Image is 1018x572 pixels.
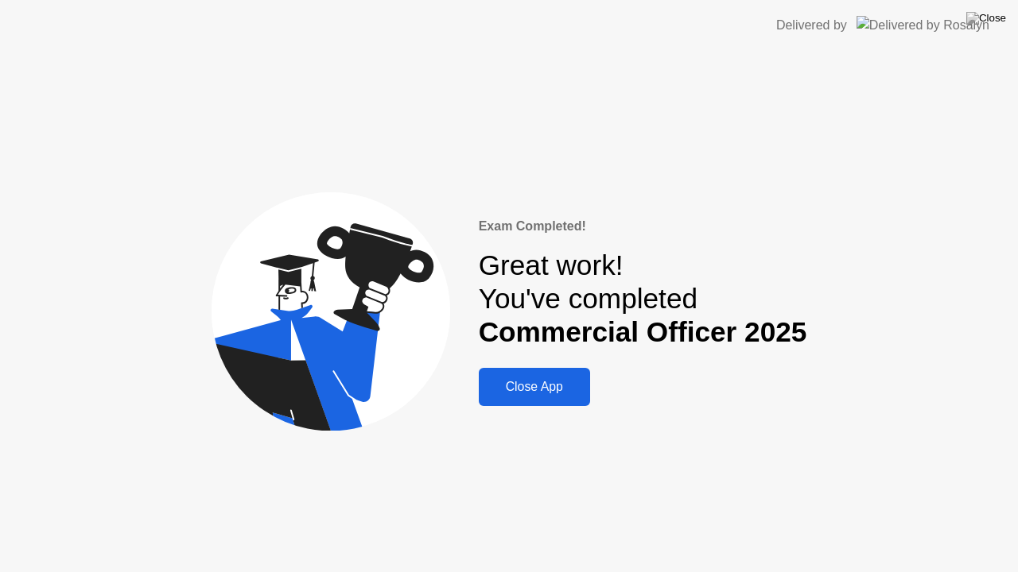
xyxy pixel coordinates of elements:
div: Delivered by [776,16,847,35]
button: Close App [479,368,590,406]
div: Close App [484,380,585,394]
b: Commercial Officer 2025 [479,316,807,347]
div: Great work! You've completed [479,249,807,350]
img: Delivered by Rosalyn [857,16,989,34]
img: Close [966,12,1006,25]
div: Exam Completed! [479,217,807,236]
